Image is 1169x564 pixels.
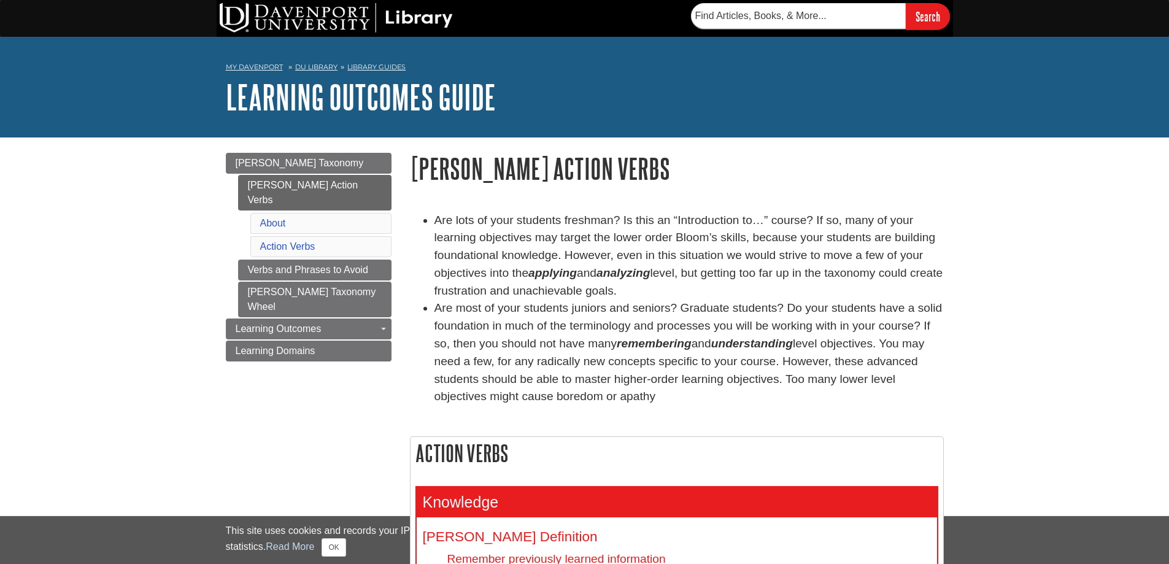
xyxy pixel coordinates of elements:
[260,241,315,252] a: Action Verbs
[423,530,931,545] h4: [PERSON_NAME] Definition
[226,523,944,557] div: This site uses cookies and records your IP address for usage statistics. Additionally, we use Goo...
[596,266,650,279] strong: analyzing
[238,260,392,280] a: Verbs and Phrases to Avoid
[434,212,944,300] li: Are lots of your students freshman? Is this an “Introduction to…” course? If so, many of your lea...
[691,3,950,29] form: Searches DU Library's articles, books, and more
[226,153,392,174] a: [PERSON_NAME] Taxonomy
[417,487,937,517] h3: Knowledge
[220,3,453,33] img: DU Library
[347,63,406,71] a: Library Guides
[691,3,906,29] input: Find Articles, Books, & More...
[617,337,692,350] em: remembering
[226,319,392,339] a: Learning Outcomes
[236,158,364,168] span: [PERSON_NAME] Taxonomy
[238,175,392,211] a: [PERSON_NAME] Action Verbs
[226,153,392,361] div: Guide Page Menu
[236,346,315,356] span: Learning Domains
[226,341,392,361] a: Learning Domains
[410,153,944,184] h1: [PERSON_NAME] Action Verbs
[226,78,496,116] a: Learning Outcomes Guide
[226,62,283,72] a: My Davenport
[711,337,793,350] em: understanding
[236,323,322,334] span: Learning Outcomes
[260,218,286,228] a: About
[238,282,392,317] a: [PERSON_NAME] Taxonomy Wheel
[322,538,345,557] button: Close
[411,437,943,469] h2: Action Verbs
[906,3,950,29] input: Search
[226,59,944,79] nav: breadcrumb
[434,299,944,406] li: Are most of your students juniors and seniors? Graduate students? Do your students have a solid f...
[295,63,338,71] a: DU Library
[528,266,577,279] strong: applying
[266,541,314,552] a: Read More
